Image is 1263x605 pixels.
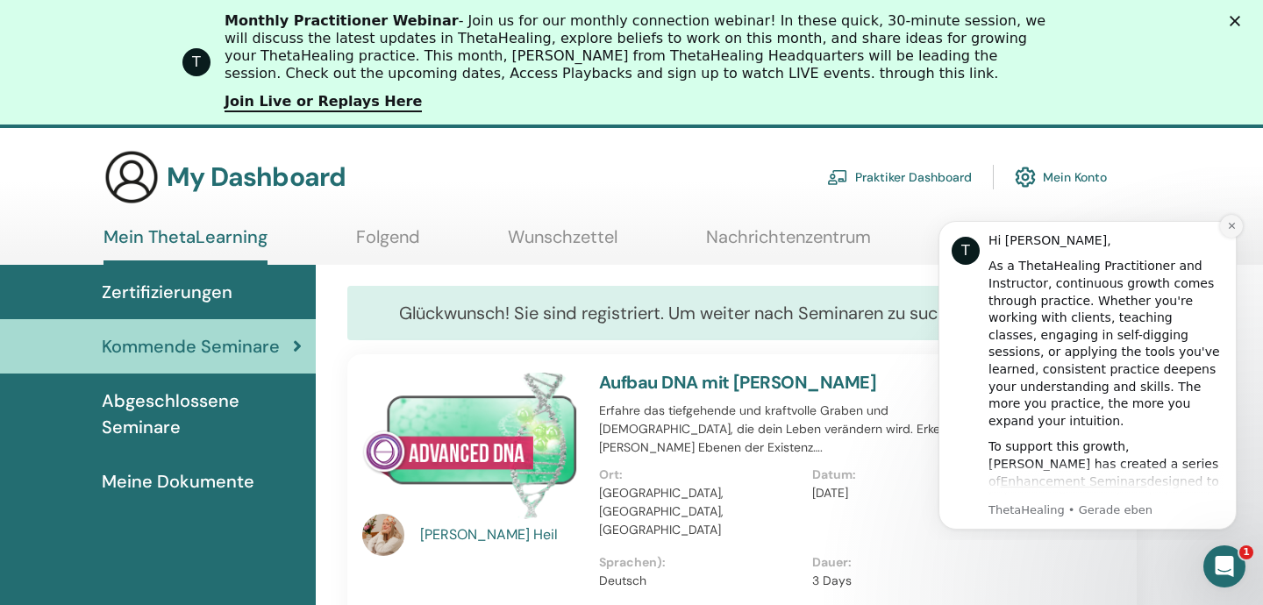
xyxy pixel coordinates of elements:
[599,466,802,484] p: Ort :
[167,161,346,193] h3: My Dashboard
[1015,162,1036,192] img: cog.svg
[1203,545,1245,587] iframe: Intercom live chat
[225,12,459,29] b: Monthly Practitioner Webinar
[89,269,235,283] a: Enhancement Seminars
[102,468,254,495] span: Meine Dokumente
[76,297,311,313] p: Message from ThetaHealing, sent Gerade eben
[182,48,210,76] div: Profile image for ThetaHealing
[362,372,578,519] img: Aufbau DNA
[812,572,1015,590] p: 3 Days
[912,205,1263,540] iframe: Intercom notifications Nachricht
[420,524,582,545] a: [PERSON_NAME] Heil
[508,226,617,260] a: Wunschzettel
[347,286,1137,340] div: Glückwunsch! Sie sind registriert. Um weiter nach Seminaren zu suchen
[599,484,802,539] p: [GEOGRAPHIC_DATA], [GEOGRAPHIC_DATA], [GEOGRAPHIC_DATA]
[599,402,1025,457] p: Erfahre das tiefgehende und kraftvolle Graben und [DEMOGRAPHIC_DATA], die dein Leben verändern wi...
[102,333,280,359] span: Kommende Seminare
[225,12,1052,82] div: - Join us for our monthly connection webinar! In these quick, 30-minute session, we will discuss ...
[812,466,1015,484] p: Datum :
[599,572,802,590] p: Deutsch
[827,158,972,196] a: Praktiker Dashboard
[812,484,1015,502] p: [DATE]
[599,553,802,572] p: Sprachen) :
[362,514,404,556] img: default.jpg
[102,279,232,305] span: Zertifizierungen
[1230,16,1247,26] div: Schließen
[706,226,871,260] a: Nachrichtenzentrum
[76,233,311,423] div: To support this growth, [PERSON_NAME] has created a series of designed to help you refine your kn...
[599,371,876,394] a: Aufbau DNA mit [PERSON_NAME]
[812,553,1015,572] p: Dauer :
[103,226,268,265] a: Mein ThetaLearning
[827,169,848,185] img: chalkboard-teacher.svg
[1239,545,1253,559] span: 1
[356,226,420,260] a: Folgend
[1015,158,1107,196] a: Mein Konto
[102,388,302,440] span: Abgeschlossene Seminare
[103,149,160,205] img: generic-user-icon.jpg
[308,10,331,32] button: Dismiss notification
[225,93,422,112] a: Join Live or Replays Here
